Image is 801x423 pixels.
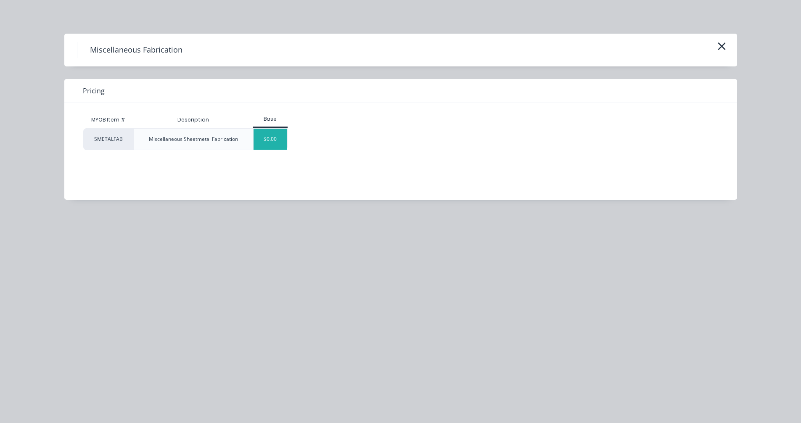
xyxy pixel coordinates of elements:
[253,115,288,123] div: Base
[83,128,134,150] div: SMETALFAB
[83,111,134,128] div: MYOB Item #
[83,86,105,96] span: Pricing
[254,129,288,150] div: $0.00
[77,42,195,58] h4: Miscellaneous Fabrication
[149,135,238,143] div: Miscellaneous Sheetmetal Fabrication
[171,109,216,130] div: Description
